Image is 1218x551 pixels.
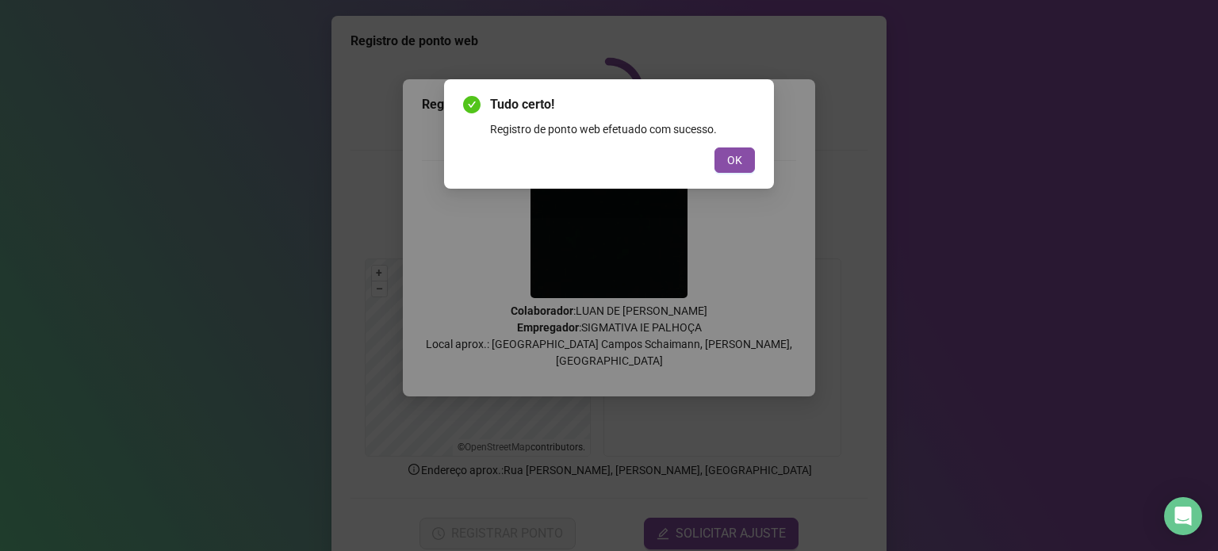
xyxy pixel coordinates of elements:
[1164,497,1202,535] div: Open Intercom Messenger
[490,121,755,138] div: Registro de ponto web efetuado com sucesso.
[463,96,481,113] span: check-circle
[490,95,755,114] span: Tudo certo!
[714,147,755,173] button: OK
[727,151,742,169] span: OK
